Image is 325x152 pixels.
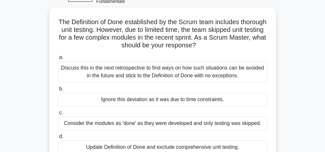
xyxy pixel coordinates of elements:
[58,117,267,130] div: Consider the modules as 'done' as they were developed and only testing was skipped.
[59,54,63,60] span: a.
[58,61,267,82] div: Discuss this in the next retrospective to find ways on how such situations can be avoided in the ...
[59,86,63,91] span: b.
[57,18,268,50] h5: The Definition of Done established by the Scrum team includes thorough unit testing. However, due...
[58,93,267,106] div: Ignore this deviation as it was due to time constraints.
[59,110,63,115] span: c.
[59,134,63,139] span: d.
